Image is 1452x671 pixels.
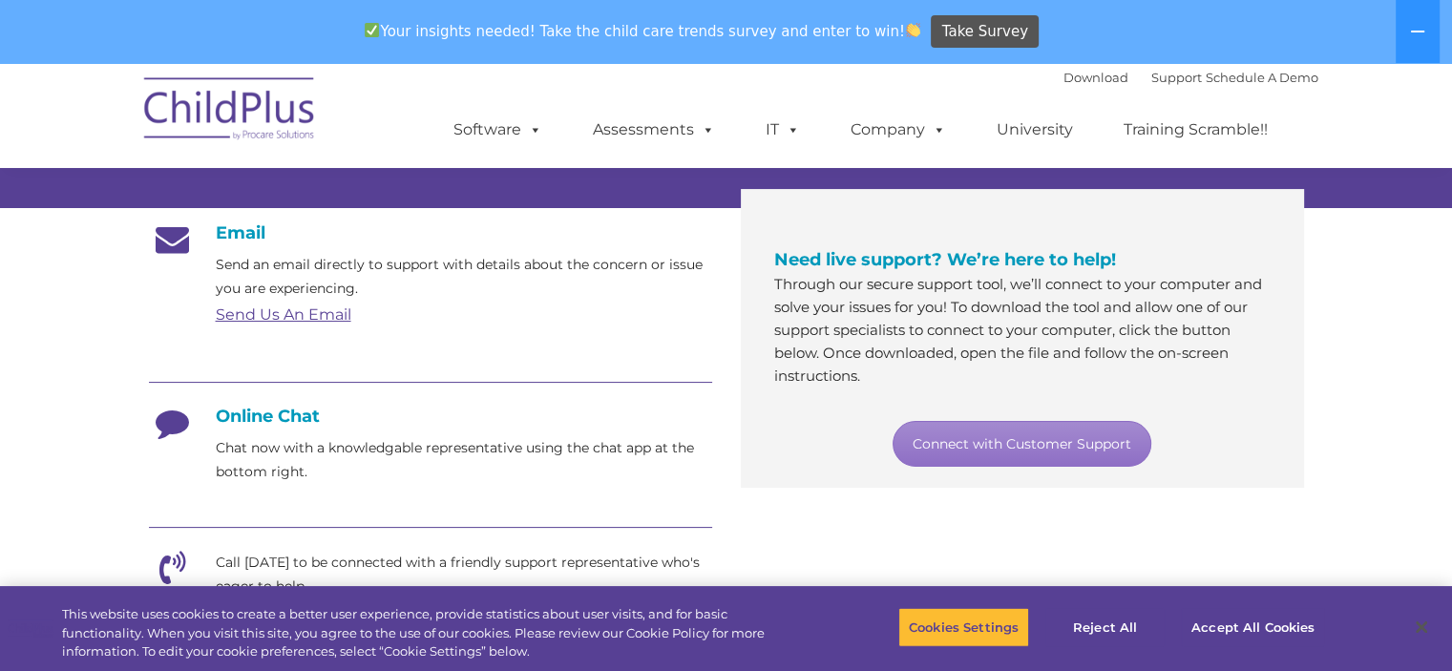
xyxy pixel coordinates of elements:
[365,23,379,37] img: ✅
[942,15,1028,49] span: Take Survey
[893,421,1151,467] a: Connect with Customer Support
[1063,70,1318,85] font: |
[1151,70,1202,85] a: Support
[149,222,712,243] h4: Email
[978,111,1092,149] a: University
[149,406,712,427] h4: Online Chat
[357,12,929,50] span: Your insights needed! Take the child care trends survey and enter to win!
[774,249,1116,270] span: Need live support? We’re here to help!
[747,111,819,149] a: IT
[574,111,734,149] a: Assessments
[434,111,561,149] a: Software
[906,23,920,37] img: 👏
[1181,607,1325,647] button: Accept All Cookies
[1400,606,1442,648] button: Close
[62,605,799,661] div: This website uses cookies to create a better user experience, provide statistics about user visit...
[1063,70,1128,85] a: Download
[774,273,1271,388] p: Through our secure support tool, we’ll connect to your computer and solve your issues for you! To...
[216,305,351,324] a: Send Us An Email
[898,607,1029,647] button: Cookies Settings
[216,551,712,598] p: Call [DATE] to be connected with a friendly support representative who's eager to help.
[1206,70,1318,85] a: Schedule A Demo
[216,436,712,484] p: Chat now with a knowledgable representative using the chat app at the bottom right.
[831,111,965,149] a: Company
[1045,607,1165,647] button: Reject All
[135,64,326,159] img: ChildPlus by Procare Solutions
[216,253,712,301] p: Send an email directly to support with details about the concern or issue you are experiencing.
[931,15,1039,49] a: Take Survey
[1105,111,1287,149] a: Training Scramble!!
